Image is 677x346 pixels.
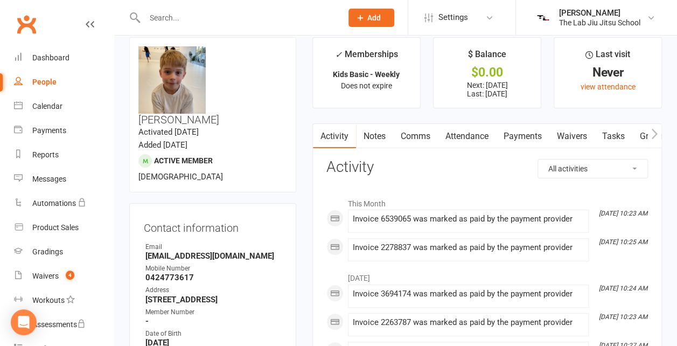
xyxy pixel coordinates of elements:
[585,47,630,67] div: Last visit
[14,94,114,119] a: Calendar
[326,267,648,284] li: [DATE]
[32,78,57,86] div: People
[335,47,398,67] div: Memberships
[32,272,59,280] div: Waivers
[14,240,114,264] a: Gradings
[496,124,549,149] a: Payments
[144,218,282,234] h3: Contact information
[145,285,282,295] div: Address
[32,223,79,232] div: Product Sales
[443,81,531,98] p: Next: [DATE] Last: [DATE]
[333,70,400,79] strong: Kids Basic - Weekly
[14,313,114,337] a: Assessments
[145,242,282,252] div: Email
[66,271,74,280] span: 4
[595,124,632,149] a: Tasks
[11,309,37,335] div: Open Intercom Messenger
[468,47,506,67] div: $ Balance
[138,172,223,182] span: [DEMOGRAPHIC_DATA]
[145,307,282,317] div: Member Number
[353,214,584,224] div: Invoice 6539065 was marked as paid by the payment provider
[356,124,393,149] a: Notes
[367,13,381,22] span: Add
[564,67,652,78] div: Never
[32,53,69,62] div: Dashboard
[14,46,114,70] a: Dashboard
[14,264,114,288] a: Waivers 4
[14,216,114,240] a: Product Sales
[599,210,647,217] i: [DATE] 10:23 AM
[14,143,114,167] a: Reports
[32,296,65,305] div: Workouts
[138,127,199,137] time: Activated [DATE]
[14,167,114,191] a: Messages
[14,70,114,94] a: People
[154,156,213,165] span: Active member
[138,140,187,150] time: Added [DATE]
[32,199,76,207] div: Automations
[580,82,635,91] a: view attendance
[599,238,647,246] i: [DATE] 10:25 AM
[559,18,640,27] div: The Lab Jiu Jitsu School
[341,81,392,90] span: Does not expire
[145,251,282,261] strong: [EMAIL_ADDRESS][DOMAIN_NAME]
[599,285,647,292] i: [DATE] 10:24 AM
[438,124,496,149] a: Attendance
[353,318,584,327] div: Invoice 2263787 was marked as paid by the payment provider
[532,7,554,29] img: thumb_image1727872028.png
[353,243,584,252] div: Invoice 2278837 was marked as paid by the payment provider
[559,8,640,18] div: [PERSON_NAME]
[335,50,342,60] i: ✓
[32,247,63,256] div: Gradings
[438,5,468,30] span: Settings
[32,102,62,110] div: Calendar
[14,119,114,143] a: Payments
[599,313,647,321] i: [DATE] 10:23 AM
[443,67,531,78] div: $0.00
[145,329,282,339] div: Date of Birth
[14,191,114,216] a: Automations
[549,124,595,149] a: Waivers
[32,150,59,159] div: Reports
[313,124,356,149] a: Activity
[138,46,287,126] h3: [PERSON_NAME]
[32,175,66,183] div: Messages
[32,126,66,135] div: Payments
[145,264,282,274] div: Mobile Number
[353,289,584,299] div: Invoice 3694174 was marked as paid by the payment provider
[145,273,282,282] strong: 0424773617
[141,10,334,25] input: Search...
[32,320,86,329] div: Assessments
[14,288,114,313] a: Workouts
[348,9,394,27] button: Add
[138,46,206,114] img: image1751524607.png
[393,124,438,149] a: Comms
[326,159,648,176] h3: Activity
[145,316,282,326] strong: -
[145,295,282,305] strong: [STREET_ADDRESS]
[326,192,648,210] li: This Month
[13,11,40,38] a: Clubworx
